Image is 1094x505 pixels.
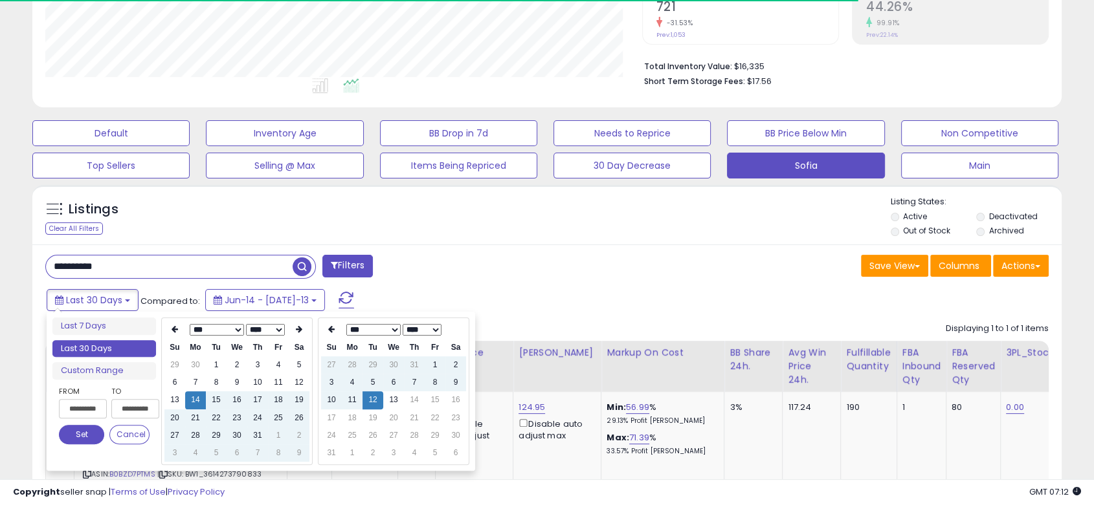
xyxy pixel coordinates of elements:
th: Fr [268,339,289,356]
td: 6 [445,444,466,462]
td: 25 [342,427,363,444]
td: 31 [321,444,342,462]
div: % [607,402,714,425]
th: We [227,339,247,356]
span: Jun-14 - [DATE]-13 [225,294,309,306]
b: Min: [607,401,626,413]
small: -31.53% [662,18,693,28]
td: 13 [383,391,404,409]
div: 80 [952,402,990,413]
td: 17 [247,391,268,409]
strong: Copyright [13,486,60,498]
td: 10 [247,374,268,391]
td: 13 [164,391,185,409]
td: 21 [404,409,425,427]
span: $17.56 [747,75,772,87]
a: Terms of Use [111,486,166,498]
td: 29 [425,427,445,444]
td: 20 [164,409,185,427]
td: 11 [268,374,289,391]
div: seller snap | | [13,486,225,499]
div: Displaying 1 to 1 of 1 items [946,323,1049,335]
td: 31 [247,427,268,444]
td: 2 [227,356,247,374]
td: 24 [247,409,268,427]
button: Inventory Age [206,120,363,146]
button: Last 30 Days [47,289,139,311]
label: Active [903,211,927,222]
a: 124.95 [519,401,545,414]
td: 12 [363,391,383,409]
th: Sa [289,339,309,356]
td: 12 [289,374,309,391]
td: 26 [363,427,383,444]
label: Out of Stock [903,225,950,236]
td: 5 [363,374,383,391]
td: 30 [185,356,206,374]
p: 29.13% Profit [PERSON_NAME] [607,416,714,425]
td: 27 [383,427,404,444]
span: Compared to: [140,295,200,307]
div: Clear All Filters [45,222,103,235]
li: Last 30 Days [52,340,156,358]
button: BB Drop in 7d [380,120,537,146]
td: 31 [404,356,425,374]
th: Su [164,339,185,356]
td: 5 [206,444,227,462]
div: 3% [730,402,772,413]
td: 26 [289,409,309,427]
button: Actions [993,255,1049,277]
button: 30 Day Decrease [553,153,711,178]
td: 1 [342,444,363,462]
th: CSV column name: cust_attr_3_3PL_Stock [1001,341,1062,392]
div: BB Share 24h. [730,346,777,373]
span: Last 30 Days [66,294,122,306]
td: 29 [363,356,383,374]
td: 7 [247,444,268,462]
b: Short Term Storage Fees: [644,76,745,87]
div: Avg Win Price 24h. [788,346,835,387]
th: Su [321,339,342,356]
small: 99.91% [872,18,900,28]
small: Prev: 22.14% [866,31,898,39]
td: 2 [363,444,383,462]
th: The percentage added to the cost of goods (COGS) that forms the calculator for Min & Max prices. [601,341,724,392]
td: 18 [268,391,289,409]
button: Non Competitive [901,120,1058,146]
td: 6 [227,444,247,462]
td: 14 [404,391,425,409]
td: 19 [289,391,309,409]
th: Fr [425,339,445,356]
td: 24 [321,427,342,444]
td: 3 [383,444,404,462]
td: 30 [227,427,247,444]
p: Listing States: [891,196,1062,208]
td: 3 [164,444,185,462]
td: 29 [206,427,227,444]
button: Top Sellers [32,153,190,178]
b: Max: [607,431,629,444]
td: 11 [342,391,363,409]
th: Mo [185,339,206,356]
button: Selling @ Max [206,153,363,178]
td: 15 [425,391,445,409]
button: Save View [861,255,928,277]
td: 25 [268,409,289,427]
td: 1 [268,427,289,444]
td: 3 [321,374,342,391]
td: 4 [185,444,206,462]
label: Deactivated [989,211,1038,222]
td: 5 [425,444,445,462]
td: 14 [185,391,206,409]
div: Min Price [441,346,508,360]
th: Mo [342,339,363,356]
td: 22 [206,409,227,427]
td: 7 [404,374,425,391]
td: 6 [383,374,404,391]
td: 5 [289,356,309,374]
td: 9 [445,374,466,391]
small: Prev: 1,053 [656,31,686,39]
div: Disable auto adjust max [519,416,591,442]
td: 8 [425,374,445,391]
td: 19 [363,409,383,427]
